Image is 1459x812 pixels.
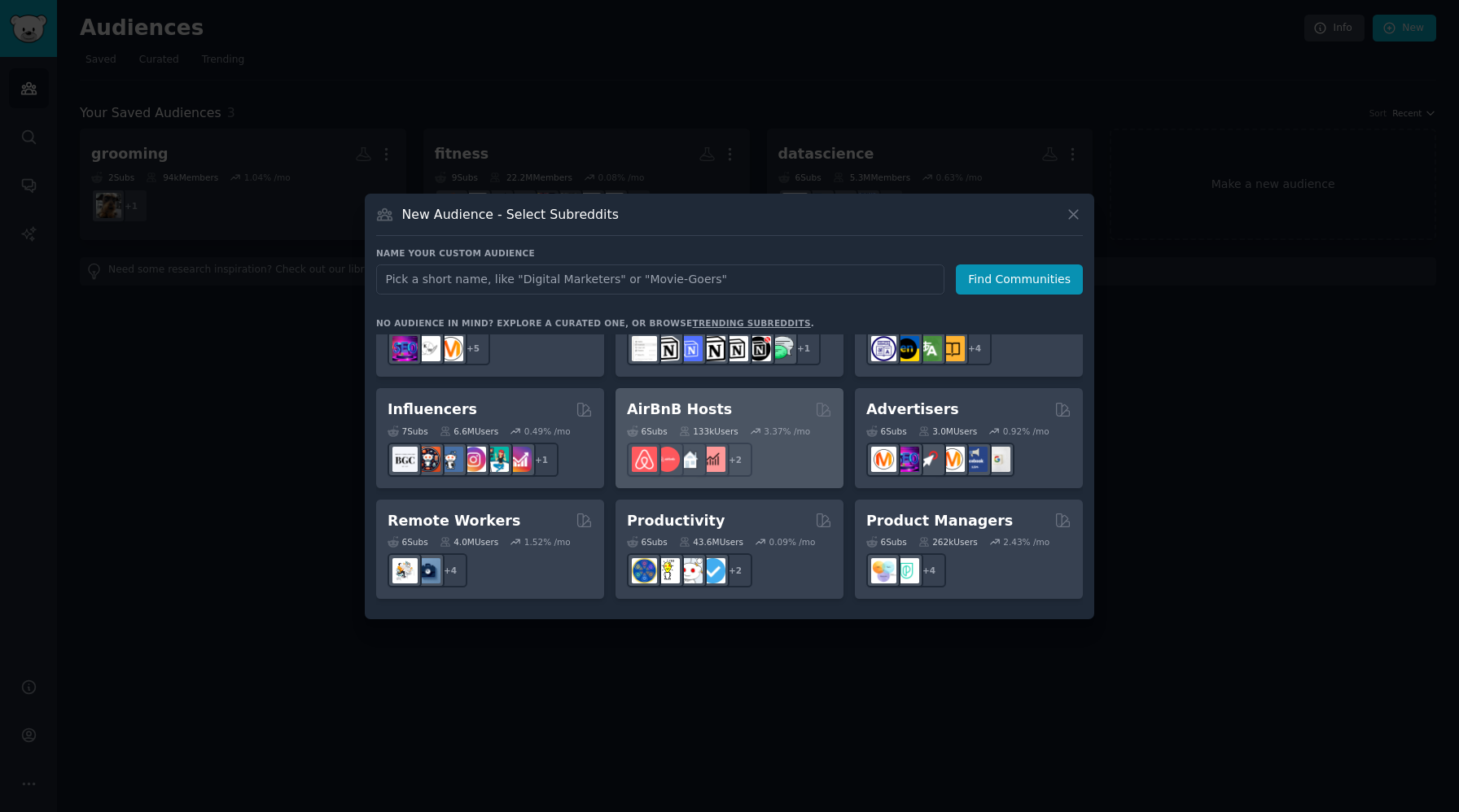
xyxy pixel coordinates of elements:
[962,447,988,472] img: FacebookAds
[376,247,1083,259] h3: Name your custom audience
[1003,536,1049,548] div: 2.43 % /mo
[871,558,896,583] img: ProductManagement
[392,558,418,583] img: RemoteJobs
[764,426,810,437] div: 3.37 % /mo
[632,447,657,472] img: airbnb_hosts
[627,511,725,531] h2: Productivity
[718,553,752,587] div: + 2
[871,447,896,472] img: marketing
[524,426,571,437] div: 0.49 % /mo
[402,206,619,223] h3: New Audience - Select Subreddits
[440,536,499,548] div: 4.0M Users
[894,336,919,361] img: EnglishLearning
[484,447,509,472] img: influencermarketing
[940,447,965,472] img: advertising
[866,426,907,437] div: 6 Sub s
[700,336,725,361] img: NotionGeeks
[871,336,896,361] img: languagelearning
[866,511,1013,531] h2: Product Managers
[433,553,467,587] div: + 4
[632,558,657,583] img: LifeProTips
[655,447,680,472] img: AirBnBHosts
[692,318,810,328] a: trending subreddits
[917,447,942,472] img: PPC
[627,536,668,548] div: 6 Sub s
[769,336,794,361] img: NotionPromote
[894,447,919,472] img: SEO
[866,536,907,548] div: 6 Sub s
[440,426,499,437] div: 6.6M Users
[918,426,978,437] div: 3.0M Users
[677,447,703,472] img: rentalproperties
[524,536,571,548] div: 1.52 % /mo
[627,426,668,437] div: 6 Sub s
[388,536,428,548] div: 6 Sub s
[415,447,440,472] img: socialmedia
[786,331,821,365] div: + 1
[918,536,978,548] div: 262k Users
[438,447,463,472] img: Instagram
[956,264,1083,295] button: Find Communities
[679,536,743,548] div: 43.6M Users
[912,553,946,587] div: + 4
[957,331,992,365] div: + 4
[524,443,559,477] div: + 1
[388,511,520,531] h2: Remote Workers
[746,336,771,361] img: BestNotionTemplates
[655,336,680,361] img: notioncreations
[700,558,725,583] img: getdisciplined
[1003,426,1049,437] div: 0.92 % /mo
[940,336,965,361] img: LearnEnglishOnReddit
[679,426,738,437] div: 133k Users
[985,447,1010,472] img: googleads
[723,336,748,361] img: AskNotion
[506,447,532,472] img: InstagramGrowthTips
[769,536,816,548] div: 0.09 % /mo
[392,336,418,361] img: SEO
[894,558,919,583] img: ProductMgmt
[415,558,440,583] img: work
[677,336,703,361] img: FreeNotionTemplates
[456,331,490,365] div: + 5
[718,443,752,477] div: + 2
[632,336,657,361] img: Notiontemplates
[655,558,680,583] img: lifehacks
[461,447,486,472] img: InstagramMarketing
[700,447,725,472] img: AirBnBInvesting
[388,426,428,437] div: 7 Sub s
[388,399,477,420] h2: Influencers
[392,447,418,472] img: BeautyGuruChatter
[415,336,440,361] img: KeepWriting
[917,336,942,361] img: language_exchange
[866,399,959,420] h2: Advertisers
[677,558,703,583] img: productivity
[438,336,463,361] img: content_marketing
[627,399,732,420] h2: AirBnB Hosts
[376,264,944,295] input: Pick a short name, like "Digital Marketers" or "Movie-Goers"
[376,317,814,329] div: No audience in mind? Explore a curated one, or browse .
